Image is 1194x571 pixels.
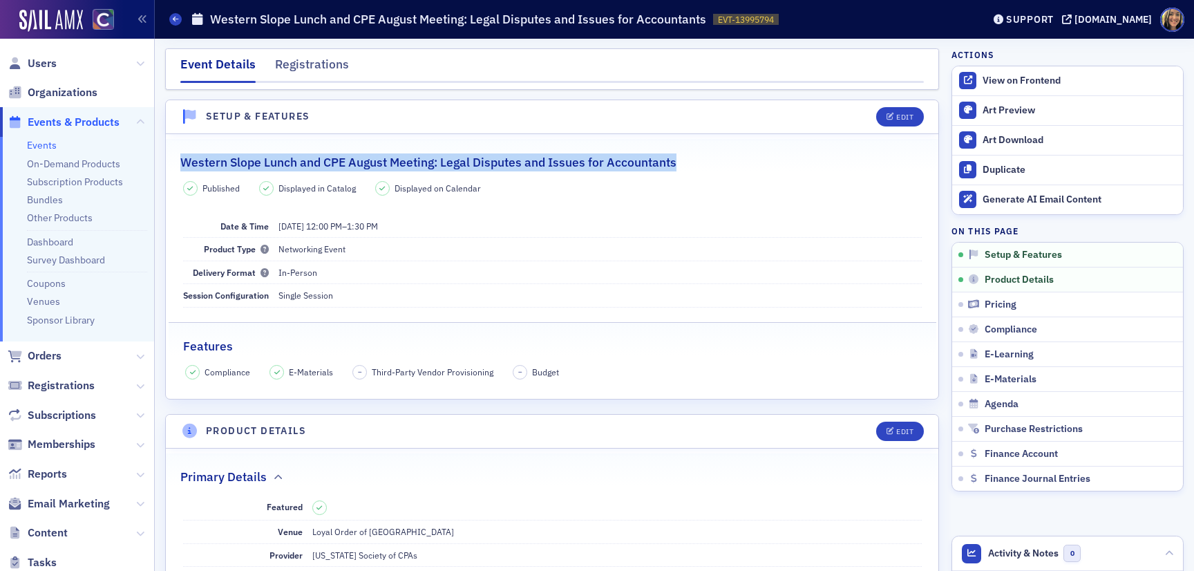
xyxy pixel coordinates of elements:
div: Duplicate [983,164,1176,176]
span: E-Materials [289,366,333,378]
a: Reports [8,467,67,482]
a: Subscriptions [8,408,96,423]
span: Published [202,182,240,194]
a: Tasks [8,555,57,570]
time: 12:00 PM [306,221,342,232]
span: Reports [28,467,67,482]
div: Event Details [180,55,256,83]
span: Compliance [205,366,250,378]
a: View on Frontend [952,66,1183,95]
span: Tasks [28,555,57,570]
h2: Primary Details [180,468,267,486]
span: E-Materials [985,373,1036,386]
a: Art Download [952,125,1183,155]
span: In-Person [278,267,317,278]
div: Art Download [983,134,1176,147]
span: – [518,367,522,377]
h2: Western Slope Lunch and CPE August Meeting: Legal Disputes and Issues for Accountants [180,153,676,171]
div: Registrations [275,55,349,81]
img: SailAMX [19,10,83,32]
span: Users [28,56,57,71]
span: Provider [269,550,303,561]
span: Venue [278,526,303,537]
span: – [278,221,378,232]
a: Events [27,139,57,151]
div: Generate AI Email Content [983,194,1176,206]
a: Registrations [8,378,95,393]
span: 0 [1063,545,1081,562]
span: Pricing [985,299,1016,311]
span: Subscriptions [28,408,96,423]
span: Loyal Order of [GEOGRAPHIC_DATA] [312,526,454,537]
h4: On this page [951,225,1184,237]
a: Events & Products [8,115,120,130]
span: Budget [532,366,559,378]
div: [DOMAIN_NAME] [1074,13,1152,26]
span: [DATE] [278,221,304,232]
h1: Western Slope Lunch and CPE August Meeting: Legal Disputes and Issues for Accountants [210,11,706,28]
h4: Setup & Features [206,109,310,124]
span: Organizations [28,85,97,100]
span: Agenda [985,398,1018,411]
a: Orders [8,348,61,364]
div: View on Frontend [983,75,1176,87]
span: Registrations [28,378,95,393]
a: Users [8,56,57,71]
span: Purchase Restrictions [985,423,1083,436]
h4: Actions [951,48,994,61]
span: Activity & Notes [988,546,1059,561]
span: Content [28,525,68,541]
a: On-Demand Products [27,158,120,170]
span: [US_STATE] Society of CPAs [312,550,417,561]
span: Setup & Features [985,249,1062,261]
a: Subscription Products [27,176,123,188]
span: Email Marketing [28,496,110,512]
div: Art Preview [983,104,1176,117]
span: Single Session [278,290,333,301]
a: Memberships [8,437,95,452]
span: Session Configuration [183,290,269,301]
span: EVT-13995794 [718,14,774,26]
span: Finance Journal Entries [985,473,1090,485]
button: Edit [876,107,924,127]
span: Product Details [985,274,1054,286]
button: [DOMAIN_NAME] [1062,15,1157,24]
span: Networking Event [278,243,345,254]
span: – [358,367,362,377]
a: Coupons [27,277,66,290]
a: Other Products [27,212,93,224]
button: Generate AI Email Content [952,185,1183,214]
a: Content [8,525,68,541]
div: Edit [896,428,913,436]
span: Profile [1160,8,1184,32]
a: Dashboard [27,236,73,248]
span: E-Learning [985,348,1034,361]
time: 1:30 PM [347,221,378,232]
a: Organizations [8,85,97,100]
span: Delivery Format [193,267,269,278]
a: Bundles [27,194,63,206]
div: Edit [896,113,913,121]
span: Featured [267,501,303,512]
button: Edit [876,422,924,441]
h2: Features [183,337,233,355]
span: Date & Time [220,221,269,232]
span: Displayed on Calendar [395,182,481,194]
img: SailAMX [93,9,114,30]
span: Third-Party Vendor Provisioning [372,366,493,378]
span: Orders [28,348,61,364]
a: Venues [27,295,60,308]
a: Survey Dashboard [27,254,105,266]
button: Duplicate [952,155,1183,185]
span: Compliance [985,324,1037,336]
span: Memberships [28,437,95,452]
a: Art Preview [952,96,1183,125]
span: Product Type [204,243,269,254]
div: Support [1006,13,1054,26]
span: Finance Account [985,448,1058,460]
a: Sponsor Library [27,314,95,326]
span: Events & Products [28,115,120,130]
a: Email Marketing [8,496,110,512]
span: Displayed in Catalog [278,182,356,194]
